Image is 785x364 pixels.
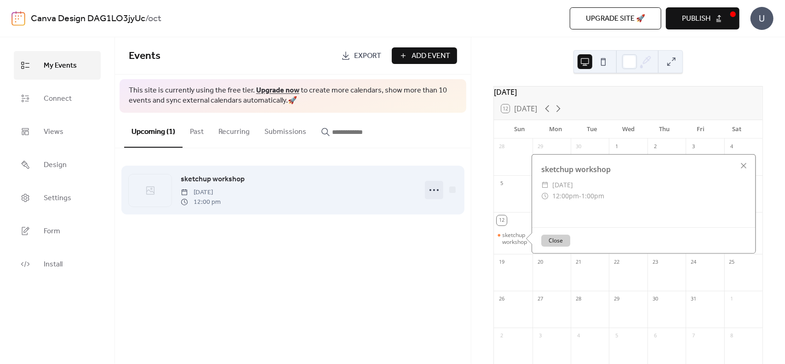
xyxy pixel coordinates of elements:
span: Export [354,51,381,62]
div: Wed [610,120,647,139]
button: Add Event [392,47,457,64]
div: 5 [612,331,622,341]
div: 7 [688,331,699,341]
button: Close [541,235,570,247]
div: 22 [612,257,622,267]
a: My Events [14,51,101,80]
b: / [145,10,148,28]
div: 1 [727,294,737,304]
div: 20 [535,257,545,267]
div: Sat [719,120,755,139]
span: 12:00pm [552,191,579,202]
div: 2 [650,142,660,152]
span: Install [44,257,63,272]
button: Submissions [257,113,314,147]
span: Connect [44,92,72,106]
span: Publish [682,13,711,24]
div: sketchup workshop [494,231,532,246]
div: ​ [541,191,549,202]
span: 1:00pm [581,191,604,202]
button: Upcoming (1) [124,113,183,148]
div: 24 [688,257,699,267]
button: Recurring [211,113,257,147]
span: Views [44,125,63,139]
span: Settings [44,191,71,206]
div: sketchup workshop [532,164,756,175]
button: Publish [666,7,739,29]
a: Canva Design DAG1LO3jyUc [31,10,145,28]
div: ​ [541,179,549,191]
div: 29 [535,142,545,152]
a: Connect [14,84,101,113]
div: sketchup workshop [502,231,528,246]
div: 12 [497,215,507,225]
img: logo [11,11,25,26]
a: Design [14,150,101,179]
div: Mon [538,120,574,139]
div: 28 [497,142,507,152]
span: Add Event [412,51,450,62]
b: oct [148,10,161,28]
span: - [579,191,581,202]
a: Views [14,117,101,146]
span: Upgrade site 🚀 [586,13,645,24]
div: 4 [573,331,584,341]
div: 27 [535,294,545,304]
span: sketchup workshop [181,174,245,185]
div: 30 [650,294,660,304]
div: 21 [573,257,584,267]
div: 19 [497,257,507,267]
span: This site is currently using the free tier. to create more calendars, show more than 10 events an... [129,86,457,106]
div: [DATE] [494,87,762,98]
span: 12:00 pm [181,197,221,207]
div: 28 [573,294,584,304]
div: 8 [727,331,737,341]
div: 5 [497,179,507,189]
div: Sun [501,120,538,139]
span: My Events [44,58,77,73]
a: Form [14,217,101,245]
div: 1 [612,142,622,152]
div: 3 [688,142,699,152]
div: 3 [535,331,545,341]
div: 30 [573,142,584,152]
div: 6 [650,331,660,341]
div: 26 [497,294,507,304]
div: Fri [682,120,719,139]
a: sketchup workshop [181,173,245,185]
div: Thu [647,120,683,139]
span: Form [44,224,60,239]
span: Events [129,46,160,66]
button: Upgrade site 🚀 [570,7,661,29]
div: 2 [497,331,507,341]
div: 4 [727,142,737,152]
div: 29 [612,294,622,304]
div: Tue [574,120,610,139]
a: Settings [14,184,101,212]
div: 25 [727,257,737,267]
span: [DATE] [552,179,573,191]
div: 31 [688,294,699,304]
a: Install [14,250,101,278]
a: Export [334,47,388,64]
a: Upgrade now [256,83,299,98]
span: [DATE] [181,188,221,197]
div: U [751,7,774,30]
button: Past [183,113,211,147]
span: Design [44,158,67,173]
div: 23 [650,257,660,267]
